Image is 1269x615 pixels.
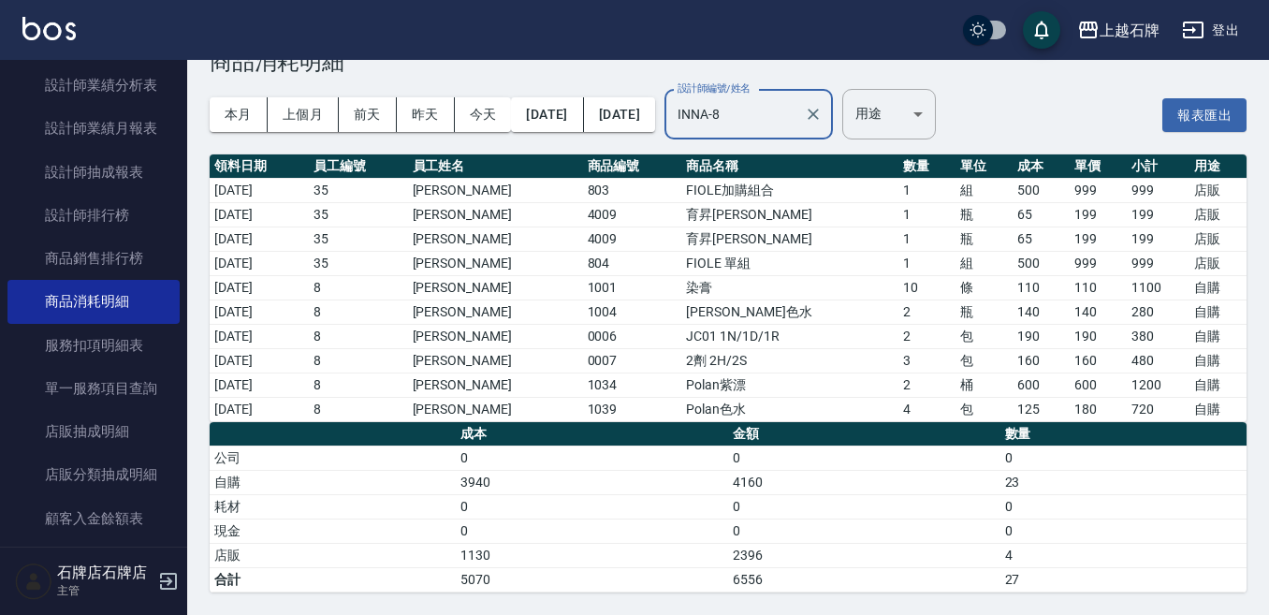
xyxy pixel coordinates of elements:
table: a dense table [210,422,1247,593]
td: 2 [898,373,955,397]
td: 160 [1070,348,1127,373]
td: [PERSON_NAME] [408,227,583,251]
td: 合計 [210,567,456,592]
td: 1 [898,178,955,202]
td: 育昇[PERSON_NAME] [681,202,898,227]
td: 染膏 [681,275,898,300]
th: 員工姓名 [408,154,583,179]
td: 23 [1000,470,1247,494]
a: 服務扣項明細表 [7,324,180,367]
th: 商品名稱 [681,154,898,179]
td: 35 [309,251,408,275]
td: 自購 [1189,397,1247,421]
td: 280 [1127,300,1189,324]
td: 180 [1070,397,1127,421]
a: 顧客入金餘額表 [7,497,180,540]
td: 0 [456,494,728,519]
th: 成本 [456,422,728,447]
td: 1130 [456,543,728,567]
td: 720 [1127,397,1189,421]
td: [PERSON_NAME] [408,348,583,373]
a: 設計師業績分析表 [7,64,180,107]
td: 65 [1013,227,1070,251]
a: 商品消耗明細 [7,280,180,323]
td: 8 [309,348,408,373]
td: 店販 [1189,178,1247,202]
td: 包 [955,348,1013,373]
td: 8 [309,324,408,348]
table: a dense table [210,154,1247,422]
td: 999 [1070,178,1127,202]
td: [DATE] [210,178,309,202]
a: 店販抽成明細 [7,410,180,453]
td: 瓶 [955,227,1013,251]
th: 成本 [1013,154,1070,179]
a: 顧客卡券餘額表 [7,540,180,583]
td: 0 [728,446,1000,470]
button: [DATE] [511,97,583,132]
td: 條 [955,275,1013,300]
td: 500 [1013,178,1070,202]
td: 0 [1000,519,1247,543]
td: 199 [1127,227,1189,251]
td: 8 [309,397,408,421]
button: Clear [800,101,826,127]
td: 1 [898,202,955,227]
td: 27 [1000,567,1247,592]
a: 設計師業績月報表 [7,107,180,150]
td: 0 [456,446,728,470]
td: 480 [1127,348,1189,373]
td: 65 [1013,202,1070,227]
td: 0 [456,519,728,543]
td: 0 [1000,494,1247,519]
td: 2劑 2H/2S [681,348,898,373]
td: [DATE] [210,373,309,397]
td: 2396 [728,543,1000,567]
td: Polan色水 [681,397,898,421]
td: 35 [309,178,408,202]
th: 單位 [955,154,1013,179]
a: 單一服務項目查詢 [7,367,180,410]
button: 上越石牌 [1070,11,1167,50]
td: 804 [583,251,682,275]
div: 上越石牌 [1100,19,1160,42]
th: 單價 [1070,154,1127,179]
td: Polan紫漂 [681,373,898,397]
td: [DATE] [210,300,309,324]
td: [DATE] [210,397,309,421]
td: 1 [898,227,955,251]
td: 組 [955,178,1013,202]
button: 上個月 [268,97,339,132]
button: save [1023,11,1060,49]
td: 0 [1000,446,1247,470]
a: 店販分類抽成明細 [7,453,180,496]
td: 自購 [1189,348,1247,373]
td: 190 [1013,324,1070,348]
td: 自購 [210,470,456,494]
td: [DATE] [210,227,309,251]
td: 160 [1013,348,1070,373]
td: 999 [1070,251,1127,275]
th: 小計 [1127,154,1189,179]
td: 999 [1127,178,1189,202]
th: 商品編號 [583,154,682,179]
h3: 商品消耗明細 [210,49,1247,75]
td: [DATE] [210,275,309,300]
td: 600 [1070,373,1127,397]
td: 店販 [1189,227,1247,251]
td: 育昇[PERSON_NAME] [681,227,898,251]
td: 1034 [583,373,682,397]
td: 1 [898,251,955,275]
td: 0006 [583,324,682,348]
td: 3940 [456,470,728,494]
td: 110 [1013,275,1070,300]
td: 125 [1013,397,1070,421]
td: [PERSON_NAME] [408,324,583,348]
td: 4 [898,397,955,421]
button: 登出 [1174,13,1247,48]
td: 瓶 [955,300,1013,324]
td: 35 [309,202,408,227]
td: 380 [1127,324,1189,348]
button: 本月 [210,97,268,132]
td: JC01 1N/1D/1R [681,324,898,348]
